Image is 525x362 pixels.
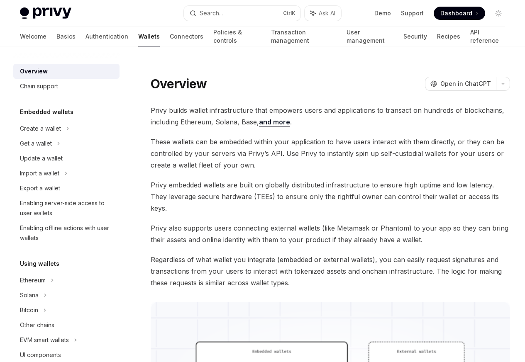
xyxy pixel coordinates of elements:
a: Welcome [20,27,46,46]
a: and more [259,118,290,126]
button: Search...CtrlK [184,6,300,21]
a: Basics [56,27,76,46]
a: Chain support [13,79,120,94]
div: Chain support [20,81,58,91]
a: Recipes [437,27,460,46]
a: Authentication [85,27,128,46]
h1: Overview [151,76,207,91]
div: Overview [20,66,48,76]
a: Enabling server-side access to user wallets [13,196,120,221]
a: Enabling offline actions with user wallets [13,221,120,245]
span: Dashboard [440,9,472,17]
div: Export a wallet [20,183,60,193]
div: Get a wallet [20,138,52,148]
h5: Embedded wallets [20,107,73,117]
button: Open in ChatGPT [425,77,496,91]
a: Export a wallet [13,181,120,196]
span: Privy builds wallet infrastructure that empowers users and applications to transact on hundreds o... [151,104,510,128]
div: Create a wallet [20,124,61,134]
a: User management [347,27,393,46]
a: Support [401,9,424,17]
span: Open in ChatGPT [440,80,491,88]
button: Toggle dark mode [492,7,505,20]
a: Dashboard [434,7,485,20]
div: Import a wallet [20,168,59,178]
a: Wallets [138,27,160,46]
span: Privy also supports users connecting external wallets (like Metamask or Phantom) to your app so t... [151,222,510,245]
span: Ctrl K [283,10,295,17]
a: Security [403,27,427,46]
a: Connectors [170,27,203,46]
div: Other chains [20,320,54,330]
button: Ask AI [305,6,341,21]
span: These wallets can be embedded within your application to have users interact with them directly, ... [151,136,510,171]
div: Update a wallet [20,153,63,163]
span: Regardless of what wallet you integrate (embedded or external wallets), you can easily request si... [151,254,510,289]
div: Solana [20,290,39,300]
div: Bitcoin [20,305,38,315]
div: Enabling offline actions with user wallets [20,223,115,243]
span: Privy embedded wallets are built on globally distributed infrastructure to ensure high uptime and... [151,179,510,214]
h5: Using wallets [20,259,59,269]
div: Search... [200,8,223,18]
div: Enabling server-side access to user wallets [20,198,115,218]
a: API reference [470,27,505,46]
a: Overview [13,64,120,79]
img: light logo [20,7,71,19]
span: Ask AI [319,9,335,17]
a: Transaction management [271,27,337,46]
a: Demo [374,9,391,17]
div: EVM smart wallets [20,335,69,345]
div: UI components [20,350,61,360]
a: Update a wallet [13,151,120,166]
a: Policies & controls [213,27,261,46]
a: Other chains [13,318,120,333]
div: Ethereum [20,275,46,285]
